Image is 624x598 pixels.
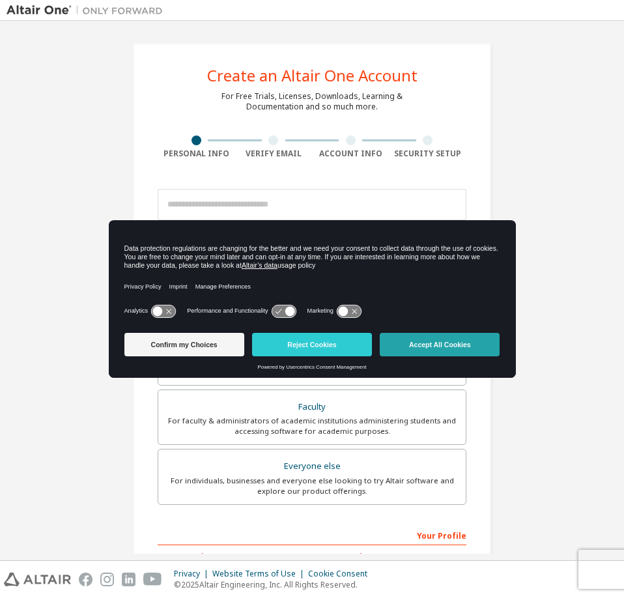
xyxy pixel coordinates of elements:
[235,149,313,159] div: Verify Email
[166,457,458,476] div: Everyone else
[166,476,458,496] div: For individuals, businesses and everyone else looking to try Altair software and explore our prod...
[312,149,390,159] div: Account Info
[158,552,308,562] label: First Name
[4,573,71,586] img: altair_logo.svg
[316,552,466,562] label: Last Name
[207,68,418,83] div: Create an Altair One Account
[158,149,235,159] div: Personal Info
[390,149,467,159] div: Security Setup
[174,579,375,590] p: © 2025 Altair Engineering, Inc. All Rights Reserved.
[158,524,466,545] div: Your Profile
[221,91,403,112] div: For Free Trials, Licenses, Downloads, Learning & Documentation and so much more.
[143,573,162,586] img: youtube.svg
[174,569,212,579] div: Privacy
[100,573,114,586] img: instagram.svg
[308,569,375,579] div: Cookie Consent
[122,573,135,586] img: linkedin.svg
[7,4,169,17] img: Altair One
[79,573,92,586] img: facebook.svg
[212,569,308,579] div: Website Terms of Use
[166,416,458,436] div: For faculty & administrators of academic institutions administering students and accessing softwa...
[166,398,458,416] div: Faculty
